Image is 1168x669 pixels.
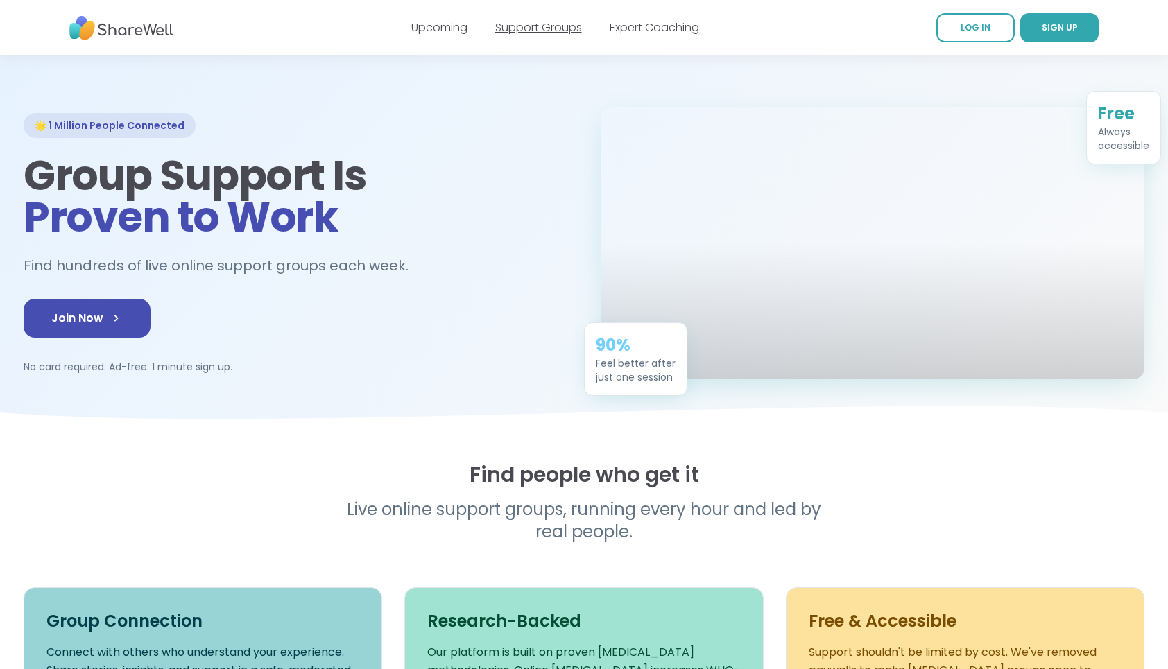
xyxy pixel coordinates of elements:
img: ShareWell Nav Logo [69,9,173,47]
div: Feel better after just one session [596,354,676,382]
a: LOG IN [936,13,1015,42]
h3: Group Connection [46,610,359,632]
p: No card required. Ad-free. 1 minute sign up. [24,360,567,374]
h3: Free & Accessible [809,610,1122,632]
a: SIGN UP [1020,13,1099,42]
span: Proven to Work [24,188,338,246]
h2: Find people who get it [24,462,1144,487]
span: Join Now [51,310,123,327]
div: Always accessible [1098,123,1149,150]
h3: Research-Backed [427,610,740,632]
h2: Find hundreds of live online support groups each week. [24,254,423,277]
span: LOG IN [961,21,990,33]
a: Expert Coaching [610,19,699,35]
a: Support Groups [495,19,582,35]
p: Live online support groups, running every hour and led by real people. [318,498,850,543]
span: SIGN UP [1042,21,1078,33]
a: Join Now [24,299,151,338]
a: Upcoming [411,19,467,35]
div: 90% [596,332,676,354]
h1: Group Support Is [24,155,567,238]
div: Free [1098,101,1149,123]
div: 🌟 1 Million People Connected [24,113,196,138]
